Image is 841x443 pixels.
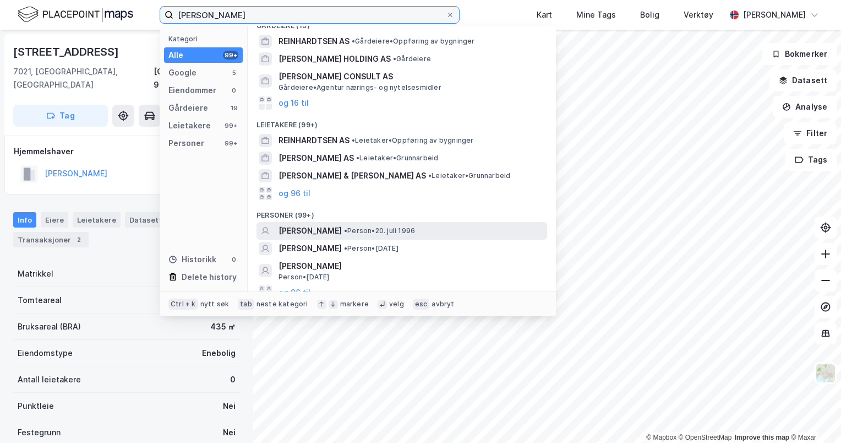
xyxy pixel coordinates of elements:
[278,152,354,165] span: [PERSON_NAME] AS
[640,8,659,21] div: Bolig
[223,51,238,60] div: 99+
[14,145,239,158] div: Hjemmelshaver
[428,171,510,180] span: Leietaker • Grunnarbeid
[785,149,837,171] button: Tags
[786,390,841,443] iframe: Chat Widget
[13,105,108,127] button: Tag
[13,65,154,91] div: 7021, [GEOGRAPHIC_DATA], [GEOGRAPHIC_DATA]
[210,320,236,333] div: 435 ㎡
[278,242,342,255] span: [PERSON_NAME]
[125,212,166,228] div: Datasett
[679,434,732,441] a: OpenStreetMap
[168,101,208,115] div: Gårdeiere
[200,300,230,309] div: nytt søk
[773,96,837,118] button: Analyse
[256,300,308,309] div: neste kategori
[278,35,349,48] span: REINHARDTSEN AS
[344,226,347,235] span: •
[278,83,441,92] span: Gårdeiere • Agentur nærings- og nytelsesmidler
[230,86,238,95] div: 0
[168,299,198,310] div: Ctrl + k
[13,232,89,247] div: Transaksjoner
[168,253,216,266] div: Historikk
[154,65,240,91] div: [GEOGRAPHIC_DATA], 96/648
[428,171,432,180] span: •
[278,52,391,66] span: [PERSON_NAME] HOLDING AS
[18,267,53,280] div: Matrikkel
[230,68,238,77] div: 5
[230,373,236,386] div: 0
[344,244,347,252] span: •
[537,8,552,21] div: Kart
[735,434,789,441] a: Improve this map
[230,104,238,112] div: 19
[168,35,243,43] div: Kategori
[393,55,396,63] span: •
[278,285,310,299] button: og 96 til
[223,399,236,413] div: Nei
[248,202,556,222] div: Personer (99+)
[18,373,81,386] div: Antall leietakere
[18,320,81,333] div: Bruksareal (BRA)
[413,299,430,310] div: esc
[352,136,355,144] span: •
[18,294,62,307] div: Tomteareal
[352,37,355,45] span: •
[769,69,837,91] button: Datasett
[278,187,310,200] button: og 96 til
[815,363,836,383] img: Z
[202,347,236,360] div: Enebolig
[223,121,238,130] div: 99+
[18,399,54,413] div: Punktleie
[13,43,121,61] div: [STREET_ADDRESS]
[278,224,342,237] span: [PERSON_NAME]
[762,43,837,65] button: Bokmerker
[168,137,204,150] div: Personer
[73,212,121,228] div: Leietakere
[223,426,236,439] div: Nei
[278,96,309,110] button: og 16 til
[389,300,404,309] div: velg
[13,212,36,228] div: Info
[432,300,454,309] div: avbryt
[278,70,543,83] span: [PERSON_NAME] CONSULT AS
[393,55,431,63] span: Gårdeiere
[168,119,211,132] div: Leietakere
[168,84,216,97] div: Eiendommer
[73,234,84,245] div: 2
[168,66,196,79] div: Google
[248,112,556,132] div: Leietakere (99+)
[182,271,237,284] div: Delete history
[352,136,474,145] span: Leietaker • Oppføring av bygninger
[278,134,349,147] span: REINHARDTSEN AS
[230,255,238,264] div: 0
[646,434,676,441] a: Mapbox
[576,8,616,21] div: Mine Tags
[340,300,369,309] div: markere
[41,212,68,228] div: Eiere
[344,226,415,235] span: Person • 20. juli 1996
[238,299,254,310] div: tab
[352,37,475,46] span: Gårdeiere • Oppføring av bygninger
[18,5,133,24] img: logo.f888ab2527a4732fd821a326f86c7f29.svg
[356,154,359,162] span: •
[684,8,713,21] div: Verktøy
[18,426,61,439] div: Festegrunn
[278,169,426,182] span: [PERSON_NAME] & [PERSON_NAME] AS
[743,8,806,21] div: [PERSON_NAME]
[223,139,238,148] div: 99+
[18,347,73,360] div: Eiendomstype
[168,48,183,62] div: Alle
[356,154,438,163] span: Leietaker • Grunnarbeid
[173,7,446,23] input: Søk på adresse, matrikkel, gårdeiere, leietakere eller personer
[278,260,543,273] span: [PERSON_NAME]
[278,273,330,282] span: Person • [DATE]
[344,244,398,253] span: Person • [DATE]
[784,122,837,144] button: Filter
